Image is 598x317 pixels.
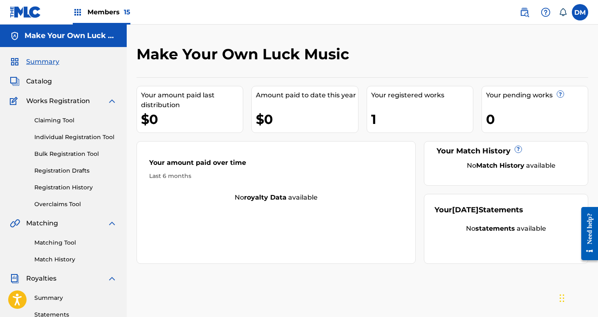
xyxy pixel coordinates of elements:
[149,172,403,180] div: Last 6 months
[557,278,598,317] iframe: Chat Widget
[10,6,41,18] img: MLC Logo
[34,133,117,142] a: Individual Registration Tool
[435,205,523,216] div: Your Statements
[515,146,522,153] span: ?
[107,274,117,283] img: expand
[34,200,117,209] a: Overclaims Tool
[244,193,287,201] strong: royalty data
[486,110,588,128] div: 0
[256,110,358,128] div: $0
[141,90,243,110] div: Your amount paid last distribution
[10,96,20,106] img: Works Registration
[10,76,52,86] a: CatalogCatalog
[475,225,515,232] strong: statements
[557,91,564,97] span: ?
[137,193,415,202] div: No available
[541,7,551,17] img: help
[256,90,358,100] div: Amount paid to date this year
[26,274,56,283] span: Royalties
[10,57,59,67] a: SummarySummary
[10,76,20,86] img: Catalog
[538,4,554,20] div: Help
[486,90,588,100] div: Your pending works
[10,274,20,283] img: Royalties
[34,255,117,264] a: Match History
[575,201,598,267] iframe: Resource Center
[476,162,524,169] strong: Match History
[124,8,130,16] span: 15
[34,238,117,247] a: Matching Tool
[149,158,403,172] div: Your amount paid over time
[10,218,20,228] img: Matching
[452,205,479,214] span: [DATE]
[10,57,20,67] img: Summary
[87,7,130,17] span: Members
[26,96,90,106] span: Works Registration
[137,45,353,63] h2: Make Your Own Luck Music
[371,90,473,100] div: Your registered works
[559,8,567,16] div: Notifications
[520,7,529,17] img: search
[26,218,58,228] span: Matching
[572,4,588,20] div: User Menu
[10,31,20,41] img: Accounts
[560,286,564,310] div: Drag
[445,161,578,171] div: No available
[25,31,117,40] h5: Make Your Own Luck Music
[107,218,117,228] img: expand
[516,4,533,20] a: Public Search
[34,183,117,192] a: Registration History
[73,7,83,17] img: Top Rightsholders
[371,110,473,128] div: 1
[435,146,578,157] div: Your Match History
[34,116,117,125] a: Claiming Tool
[141,110,243,128] div: $0
[26,57,59,67] span: Summary
[435,224,578,234] div: No available
[34,166,117,175] a: Registration Drafts
[26,76,52,86] span: Catalog
[34,150,117,158] a: Bulk Registration Tool
[34,294,117,302] a: Summary
[107,96,117,106] img: expand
